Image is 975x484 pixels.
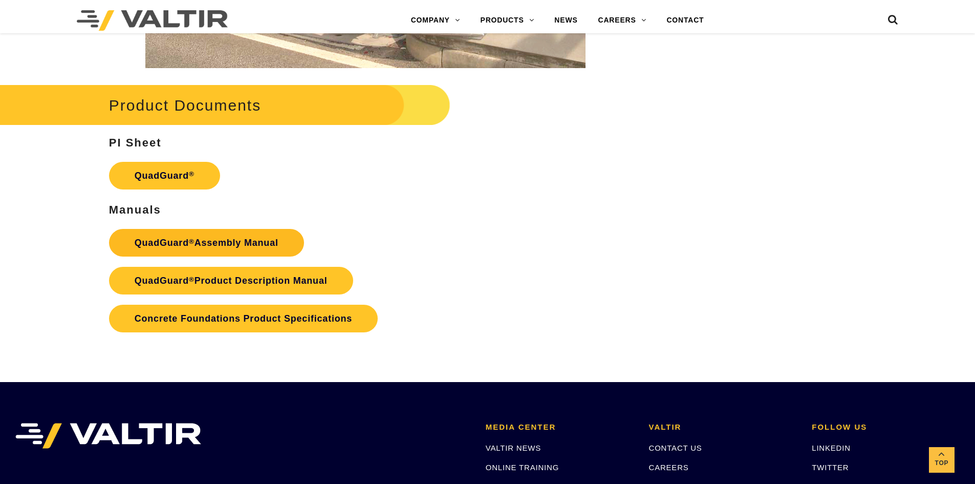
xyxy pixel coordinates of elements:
[588,10,657,31] a: CAREERS
[929,457,955,469] span: Top
[109,267,353,294] a: QuadGuard®Product Description Manual
[15,423,201,449] img: VALTIR
[470,10,545,31] a: PRODUCTS
[109,136,162,149] strong: PI Sheet
[486,463,559,472] a: ONLINE TRAINING
[77,10,228,31] img: Valtir
[812,463,849,472] a: TWITTER
[649,423,797,432] h2: VALTIR
[544,10,588,31] a: NEWS
[812,423,960,432] h2: FOLLOW US
[486,444,541,452] a: VALTIR NEWS
[929,447,955,473] a: Top
[189,238,194,245] sup: ®
[486,423,634,432] h2: MEDIA CENTER
[649,463,689,472] a: CAREERS
[109,229,304,257] a: QuadGuard®Assembly Manual
[656,10,714,31] a: CONTACT
[109,162,220,190] a: QuadGuard®
[189,276,194,283] sup: ®
[109,305,378,332] a: Concrete Foundations Product Specifications
[109,203,161,216] strong: Manuals
[401,10,470,31] a: COMPANY
[649,444,702,452] a: CONTACT US
[189,170,194,178] sup: ®
[812,444,851,452] a: LINKEDIN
